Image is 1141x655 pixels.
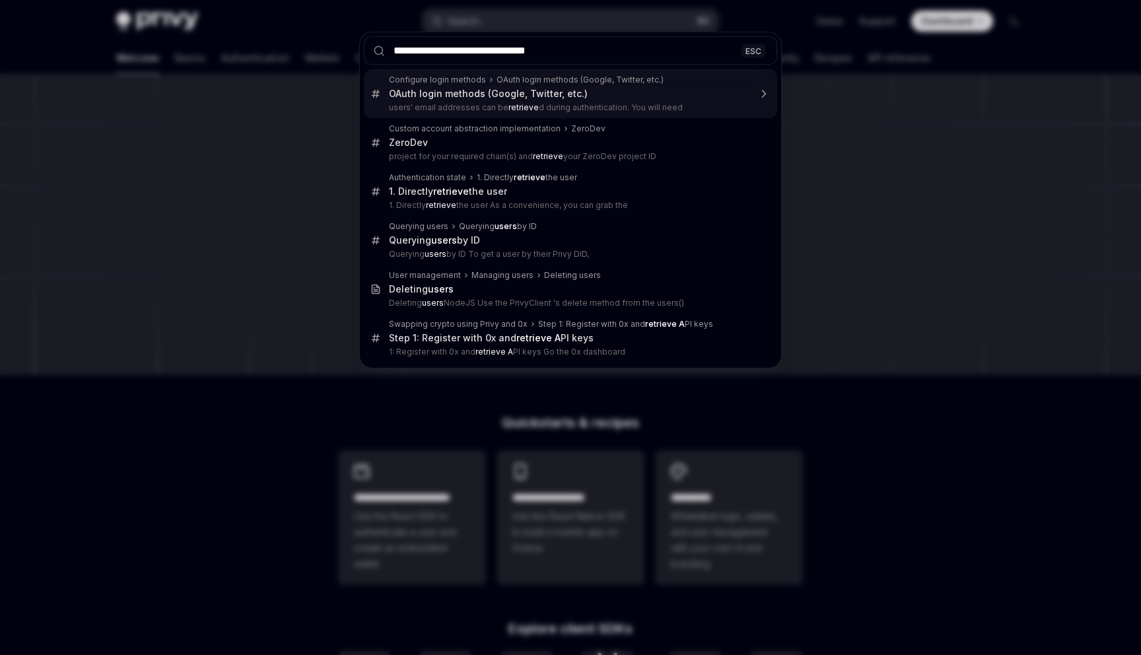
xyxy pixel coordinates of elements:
[431,234,457,246] b: users
[742,44,765,57] div: ESC
[389,298,749,308] p: Deleting NodeJS Use the PrivyClient 's delete method from the users()
[389,186,507,197] div: 1. Directly the user
[389,249,749,259] p: Querying by ID To get a user by their Privy DID,
[425,249,446,259] b: users
[389,75,486,85] div: Configure login methods
[426,200,456,210] b: retrieve
[495,221,517,231] b: users
[389,347,749,357] p: 1: Register with 0x and PI keys Go the 0x dashboard
[389,221,448,232] div: Querying users
[389,319,528,329] div: Swapping crypto using Privy and 0x
[389,270,461,281] div: User management
[389,123,561,134] div: Custom account abstraction implementation
[428,283,454,294] b: users
[389,332,594,344] div: Step 1: Register with 0x and PI keys
[389,283,454,295] div: Deleting
[389,88,588,100] div: OAuth login methods (Google, Twitter, etc.)
[389,151,749,162] p: project for your required chain(s) and your ZeroDev project ID
[433,186,469,197] b: retrieve
[389,200,749,211] p: 1. Directly the user As a convenience, you can grab the
[477,172,577,183] div: 1. Directly the user
[645,319,685,329] b: retrieve A
[471,270,534,281] div: Managing users
[497,75,664,85] div: OAuth login methods (Google, Twitter, etc.)
[538,319,713,329] div: Step 1: Register with 0x and PI keys
[571,123,605,134] div: ZeroDev
[533,151,563,161] b: retrieve
[389,172,466,183] div: Authentication state
[389,137,428,149] div: ZeroDev
[544,270,601,281] div: Deleting users
[475,347,513,357] b: retrieve A
[389,234,480,246] div: Querying by ID
[516,332,561,343] b: retrieve A
[514,172,545,182] b: retrieve
[389,102,749,113] p: users' email addresses can be d during authentication. You will need
[459,221,537,232] div: Querying by ID
[422,298,444,308] b: users
[508,102,539,112] b: retrieve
